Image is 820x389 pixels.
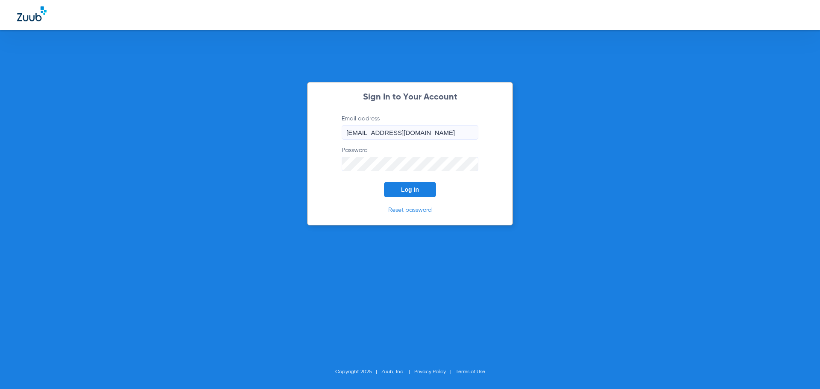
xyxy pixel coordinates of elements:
[388,207,432,213] a: Reset password
[342,146,478,171] label: Password
[342,157,478,171] input: Password
[335,368,381,376] li: Copyright 2025
[456,369,485,374] a: Terms of Use
[329,93,491,102] h2: Sign In to Your Account
[17,6,47,21] img: Zuub Logo
[342,114,478,140] label: Email address
[342,125,478,140] input: Email address
[401,186,419,193] span: Log In
[384,182,436,197] button: Log In
[414,369,446,374] a: Privacy Policy
[381,368,414,376] li: Zuub, Inc.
